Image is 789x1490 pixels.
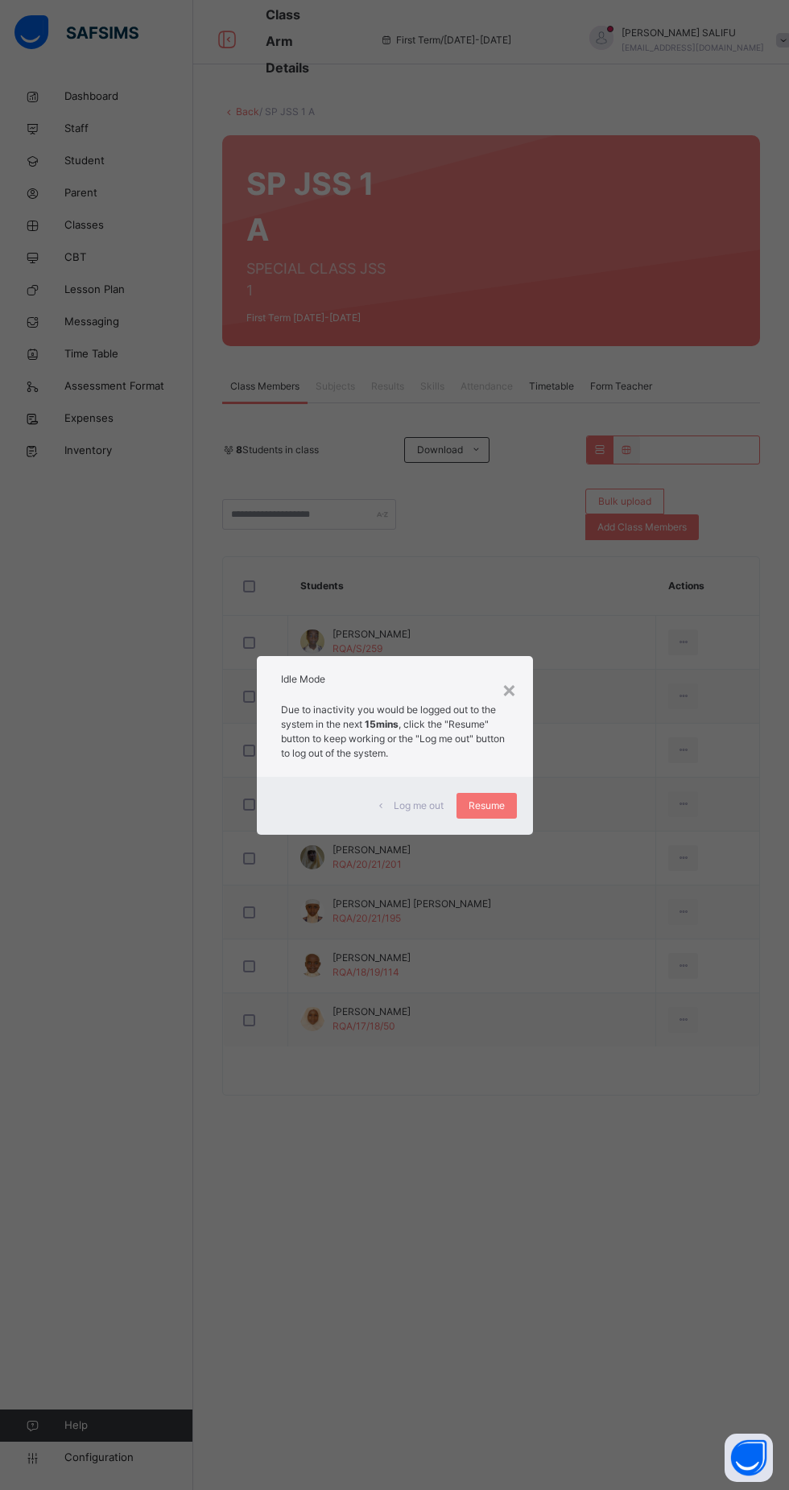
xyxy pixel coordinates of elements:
span: Log me out [394,799,444,813]
p: Due to inactivity you would be logged out to the system in the next , click the "Resume" button t... [281,703,509,761]
strong: 15mins [365,718,399,730]
h2: Idle Mode [281,672,509,687]
span: Resume [469,799,505,813]
button: Open asap [725,1434,773,1482]
div: × [502,672,517,706]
